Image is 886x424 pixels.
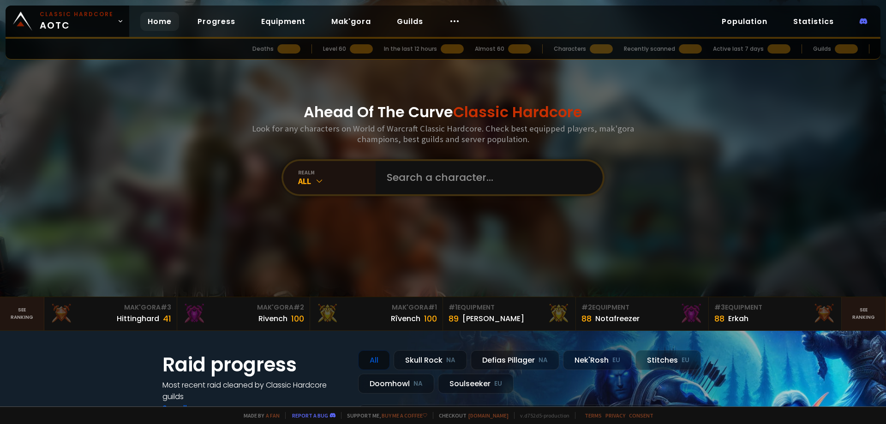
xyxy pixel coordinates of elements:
[266,412,280,419] a: a fan
[177,297,310,330] a: Mak'Gora#2Rivench100
[468,412,509,419] a: [DOMAIN_NAME]
[449,303,570,312] div: Equipment
[162,350,347,379] h1: Raid progress
[44,297,177,330] a: Mak'Gora#3Hittinghard41
[6,6,129,37] a: Classic HardcoreAOTC
[382,412,427,419] a: Buy me a coffee
[842,297,886,330] a: Seeranking
[539,356,548,365] small: NA
[190,12,243,31] a: Progress
[612,356,620,365] small: EU
[682,356,689,365] small: EU
[254,12,313,31] a: Equipment
[291,312,304,325] div: 100
[449,312,459,325] div: 89
[475,45,504,53] div: Almost 60
[514,412,569,419] span: v. d752d5 - production
[258,313,287,324] div: Rivench
[248,123,638,144] h3: Look for any characters on World of Warcraft Classic Hardcore. Check best equipped players, mak'g...
[358,374,434,394] div: Doomhowl
[554,45,586,53] div: Characters
[424,312,437,325] div: 100
[238,412,280,419] span: Made by
[162,379,347,402] h4: Most recent raid cleaned by Classic Hardcore guilds
[358,350,390,370] div: All
[713,45,764,53] div: Active last 7 days
[310,297,443,330] a: Mak'Gora#1Rîvench100
[446,356,455,365] small: NA
[40,10,114,18] small: Classic Hardcore
[786,12,841,31] a: Statistics
[581,312,592,325] div: 88
[413,379,423,388] small: NA
[813,45,831,53] div: Guilds
[50,303,171,312] div: Mak'Gora
[183,303,304,312] div: Mak'Gora
[595,313,640,324] div: Notafreezer
[563,350,632,370] div: Nek'Rosh
[163,312,171,325] div: 41
[585,412,602,419] a: Terms
[428,303,437,312] span: # 1
[341,412,427,419] span: Support me,
[605,412,625,419] a: Privacy
[324,12,378,31] a: Mak'gora
[494,379,502,388] small: EU
[40,10,114,32] span: AOTC
[316,303,437,312] div: Mak'Gora
[394,350,467,370] div: Skull Rock
[304,101,582,123] h1: Ahead Of The Curve
[629,412,653,419] a: Consent
[298,176,376,186] div: All
[728,313,748,324] div: Erkah
[576,297,709,330] a: #2Equipment88Notafreezer
[161,303,171,312] span: # 3
[384,45,437,53] div: In the last 12 hours
[389,12,431,31] a: Guilds
[635,350,701,370] div: Stitches
[140,12,179,31] a: Home
[714,312,724,325] div: 88
[714,12,775,31] a: Population
[581,303,703,312] div: Equipment
[443,297,576,330] a: #1Equipment89[PERSON_NAME]
[714,303,836,312] div: Equipment
[709,297,842,330] a: #3Equipment88Erkah
[292,412,328,419] a: Report a bug
[438,374,514,394] div: Soulseeker
[624,45,675,53] div: Recently scanned
[162,403,222,413] a: See all progress
[471,350,559,370] div: Defias Pillager
[293,303,304,312] span: # 2
[453,102,582,122] span: Classic Hardcore
[714,303,725,312] span: # 3
[252,45,274,53] div: Deaths
[433,412,509,419] span: Checkout
[581,303,592,312] span: # 2
[462,313,524,324] div: [PERSON_NAME]
[323,45,346,53] div: Level 60
[391,313,420,324] div: Rîvench
[298,169,376,176] div: realm
[449,303,457,312] span: # 1
[381,161,592,194] input: Search a character...
[117,313,159,324] div: Hittinghard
